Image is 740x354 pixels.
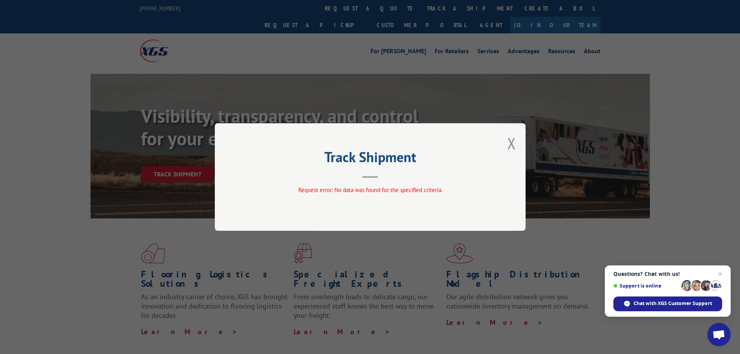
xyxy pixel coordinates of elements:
h2: Track Shipment [254,152,487,166]
div: Chat with XGS Customer Support [613,296,722,311]
button: Close modal [507,133,516,153]
div: Open chat [707,323,731,346]
span: Support is online [613,283,679,289]
span: Close chat [716,269,725,279]
span: Request error: No data was found for the specified criteria. [298,186,442,194]
span: Questions? Chat with us! [613,271,722,277]
span: Chat with XGS Customer Support [634,300,712,307]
